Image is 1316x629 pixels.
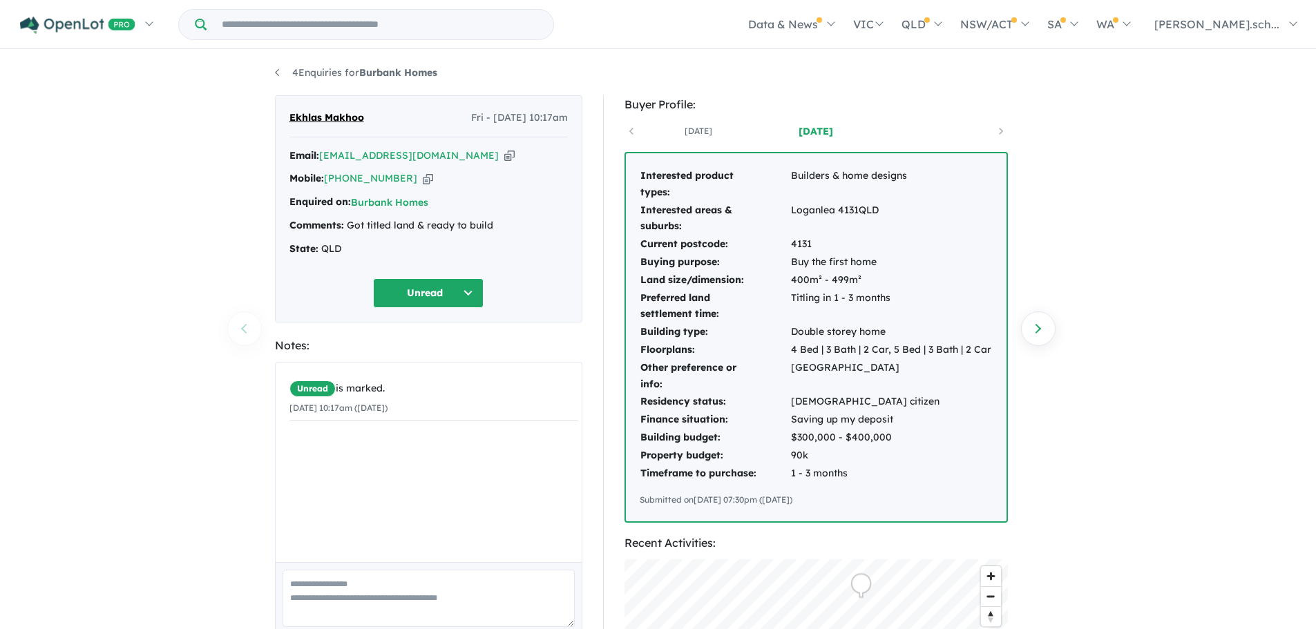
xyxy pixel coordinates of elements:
[209,10,551,39] input: Try estate name, suburb, builder or developer
[289,217,568,234] div: Got titled land & ready to build
[351,196,428,209] a: Burbank Homes
[790,429,992,447] td: $300,000 - $400,000
[640,235,790,253] td: Current postcode:
[289,241,568,258] div: QLD
[790,447,992,465] td: 90k
[289,172,324,184] strong: Mobile:
[423,171,433,186] button: Copy
[981,566,1001,586] button: Zoom in
[640,393,790,411] td: Residency status:
[471,110,568,126] span: Fri - [DATE] 10:17am
[640,289,790,324] td: Preferred land settlement time:
[359,66,437,79] strong: Burbank Homes
[289,195,351,208] strong: Enquired on:
[790,323,992,341] td: Double storey home
[790,289,992,324] td: Titling in 1 - 3 months
[504,148,515,163] button: Copy
[981,587,1001,606] span: Zoom out
[790,359,992,394] td: [GEOGRAPHIC_DATA]
[790,167,992,202] td: Builders & home designs
[640,341,790,359] td: Floorplans:
[640,493,993,507] div: Submitted on [DATE] 07:30pm ([DATE])
[640,323,790,341] td: Building type:
[275,336,582,355] div: Notes:
[1154,17,1279,31] span: [PERSON_NAME].sch...
[640,271,790,289] td: Land size/dimension:
[373,278,484,308] button: Unread
[640,447,790,465] td: Property budget:
[981,586,1001,606] button: Zoom out
[640,202,790,236] td: Interested areas & suburbs:
[624,534,1008,552] div: Recent Activities:
[790,465,992,483] td: 1 - 3 months
[790,393,992,411] td: [DEMOGRAPHIC_DATA] citizen
[289,110,364,126] span: Ekhlas Makhoo
[640,429,790,447] td: Building budget:
[850,573,871,599] div: Map marker
[275,65,1042,81] nav: breadcrumb
[20,17,135,34] img: Openlot PRO Logo White
[289,149,319,162] strong: Email:
[640,167,790,202] td: Interested product types:
[790,411,992,429] td: Saving up my deposit
[981,606,1001,626] button: Reset bearing to north
[624,95,1008,114] div: Buyer Profile:
[289,380,336,397] span: Unread
[289,380,578,397] div: is marked.
[640,411,790,429] td: Finance situation:
[640,359,790,394] td: Other preference or info:
[351,195,428,210] button: Burbank Homes
[790,341,992,359] td: 4 Bed | 3 Bath | 2 Car, 5 Bed | 3 Bath | 2 Car
[319,149,499,162] a: [EMAIL_ADDRESS][DOMAIN_NAME]
[289,219,344,231] strong: Comments:
[289,242,318,255] strong: State:
[289,403,388,413] small: [DATE] 10:17am ([DATE])
[757,124,875,138] a: [DATE]
[640,124,757,138] a: [DATE]
[790,235,992,253] td: 4131
[790,271,992,289] td: 400m² - 499m²
[275,66,437,79] a: 4Enquiries forBurbank Homes
[981,607,1001,626] span: Reset bearing to north
[324,172,417,184] a: [PHONE_NUMBER]
[640,253,790,271] td: Buying purpose:
[640,465,790,483] td: Timeframe to purchase:
[790,202,992,236] td: Loganlea 4131QLD
[790,253,992,271] td: Buy the first home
